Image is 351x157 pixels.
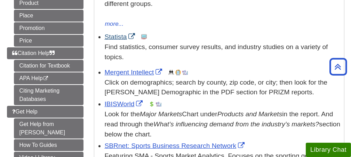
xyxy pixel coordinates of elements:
a: Citing Marketing Databases [14,85,83,105]
img: Company Information [175,70,181,75]
i: This link opens in a new window [43,76,49,81]
i: Products and Markets [217,110,282,118]
img: Industry Report [156,101,161,107]
a: Back to Top [327,62,349,71]
a: Citation Help [7,47,83,59]
a: Link opens in new window [105,100,145,108]
a: Link opens in new window [105,33,137,40]
a: Place [14,10,83,22]
img: Statistics [141,34,147,40]
a: Link opens in new window [105,142,247,149]
i: What’s influencing demand from the industry’s markets? [153,120,319,128]
a: Citation for Textbook [14,60,83,72]
a: Get Help [7,106,83,118]
a: Promotion [14,22,83,34]
a: How To Guides [14,139,83,151]
span: Get Help [13,109,38,115]
a: Get Help from [PERSON_NAME] [14,118,83,139]
p: Find statistics, consumer survey results, and industry studies on a variety of topics. [105,42,341,62]
a: Price [14,35,83,47]
a: APA Help [14,72,83,84]
span: Citation Help [13,50,55,56]
div: Click on demographics; search by county, zip code, or city; then look for the [PERSON_NAME] Demog... [105,78,341,98]
a: Link opens in new window [105,69,164,76]
button: more... [105,19,124,29]
img: Demographics [168,70,174,75]
img: Industry Report [182,70,188,75]
img: Financial Report [149,101,154,107]
button: Library Chat [306,143,351,157]
i: Major Markets [140,110,182,118]
div: Look for the Chart under in the report. And read through the section below the chart. [105,109,341,139]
